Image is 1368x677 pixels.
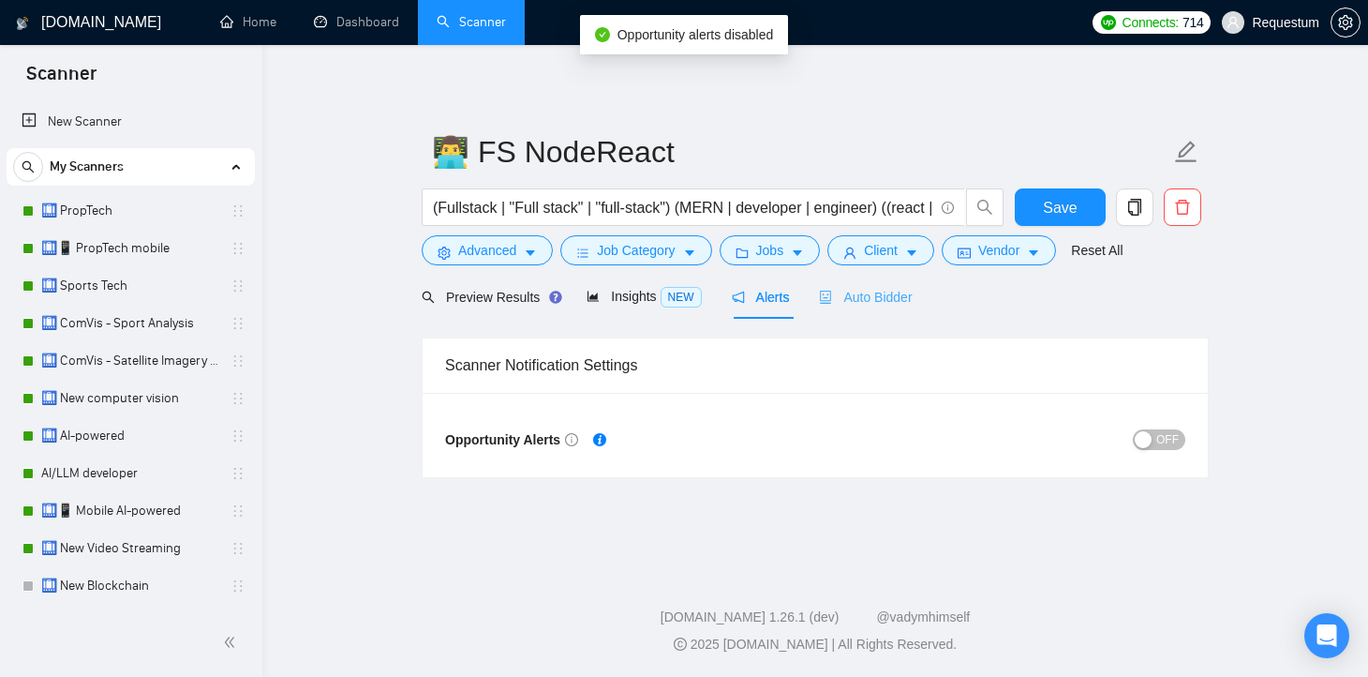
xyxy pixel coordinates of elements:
[591,431,608,448] div: Tooltip anchor
[445,338,1185,392] div: Scanner Notification Settings
[736,246,749,260] span: folder
[230,278,245,293] span: holder
[819,291,832,304] span: robot
[314,14,399,30] a: dashboardDashboard
[876,609,970,624] a: @vadymhimself
[1123,12,1179,33] span: Connects:
[576,246,589,260] span: bars
[458,240,516,261] span: Advanced
[41,305,219,342] a: 🛄 ComVis - Sport Analysis
[432,128,1170,175] input: Scanner name...
[1156,429,1179,450] span: OFF
[437,14,506,30] a: searchScanner
[41,230,219,267] a: 🛄📱 PropTech mobile
[1182,12,1203,33] span: 714
[1116,188,1153,226] button: copy
[756,240,784,261] span: Jobs
[230,203,245,218] span: holder
[41,455,219,492] a: AI/LLM developer
[819,290,912,305] span: Auto Bidder
[230,541,245,556] span: holder
[230,579,245,594] span: holder
[422,290,557,305] span: Preview Results
[791,246,804,260] span: caret-down
[41,530,219,567] a: 🛄 New Video Streaming
[942,235,1056,265] button: idcardVendorcaret-down
[438,246,451,260] span: setting
[905,246,918,260] span: caret-down
[230,241,245,256] span: holder
[720,235,821,265] button: folderJobscaret-down
[41,267,219,305] a: 🛄 Sports Tech
[587,290,600,303] span: area-chart
[1015,188,1106,226] button: Save
[683,246,696,260] span: caret-down
[1101,15,1116,30] img: upwork-logo.png
[7,103,255,141] li: New Scanner
[41,380,219,417] a: 🛄 New computer vision
[732,290,790,305] span: Alerts
[1227,16,1240,29] span: user
[230,466,245,481] span: holder
[597,240,675,261] span: Job Category
[220,14,276,30] a: homeHome
[223,633,242,652] span: double-left
[942,202,954,214] span: info-circle
[1043,196,1077,219] span: Save
[1304,613,1349,658] div: Open Intercom Messenger
[445,432,578,447] span: Opportunity Alerts
[1164,188,1201,226] button: delete
[661,287,702,308] span: NEW
[958,246,971,260] span: idcard
[595,27,610,42] span: check-circle
[547,289,564,306] div: Tooltip anchor
[230,354,245,369] span: holder
[1174,140,1198,164] span: edit
[617,27,774,42] span: Opportunity alerts disabled
[1331,15,1360,30] span: setting
[864,240,898,261] span: Client
[587,289,701,304] span: Insights
[50,148,124,186] span: My Scanners
[230,504,245,519] span: holder
[16,8,29,38] img: logo
[1071,240,1123,261] a: Reset All
[230,391,245,406] span: holder
[277,635,1353,654] div: 2025 [DOMAIN_NAME] | All Rights Reserved.
[732,291,745,304] span: notification
[41,605,219,642] a: 💻 startup
[230,429,245,444] span: holder
[13,152,43,182] button: search
[661,609,840,624] a: [DOMAIN_NAME] 1.26.1 (dev)
[1165,199,1200,216] span: delete
[14,160,42,173] span: search
[11,60,112,99] span: Scanner
[524,246,537,260] span: caret-down
[560,235,711,265] button: barsJob Categorycaret-down
[843,246,856,260] span: user
[1331,8,1361,38] button: setting
[41,342,219,380] a: 🛄 ComVis - Satellite Imagery Analysis
[230,316,245,331] span: holder
[978,240,1019,261] span: Vendor
[565,433,578,446] span: info-circle
[1117,199,1152,216] span: copy
[1331,15,1361,30] a: setting
[1027,246,1040,260] span: caret-down
[422,235,553,265] button: settingAdvancedcaret-down
[22,103,240,141] a: New Scanner
[41,417,219,455] a: 🛄 AI-powered
[41,192,219,230] a: 🛄 PropTech
[674,638,687,651] span: copyright
[966,188,1004,226] button: search
[827,235,934,265] button: userClientcaret-down
[967,199,1003,216] span: search
[41,567,219,605] a: 🛄 New Blockchain
[433,196,933,219] input: Search Freelance Jobs...
[422,291,435,304] span: search
[41,492,219,530] a: 🛄📱 Mobile AI-powered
